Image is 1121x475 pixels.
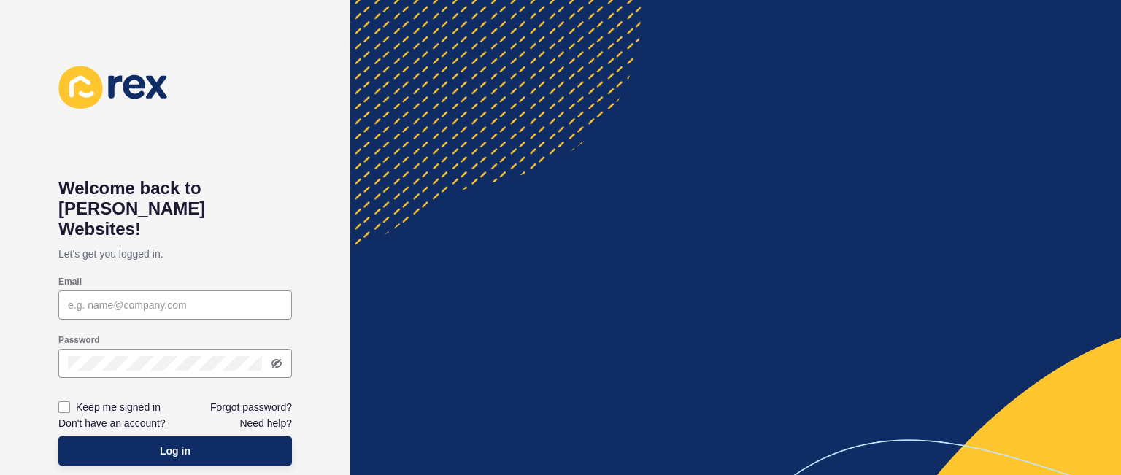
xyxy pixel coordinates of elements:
p: Let's get you logged in. [58,239,292,269]
a: Need help? [239,416,292,430]
a: Forgot password? [210,400,292,414]
label: Keep me signed in [76,400,161,414]
h1: Welcome back to [PERSON_NAME] Websites! [58,178,292,239]
input: e.g. name@company.com [68,298,282,312]
label: Password [58,334,100,346]
a: Don't have an account? [58,416,166,430]
label: Email [58,276,82,287]
span: Log in [160,444,190,458]
button: Log in [58,436,292,466]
